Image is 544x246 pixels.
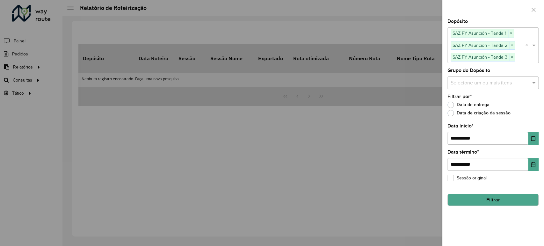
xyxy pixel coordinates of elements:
[447,93,472,100] label: Filtrar por
[509,42,515,49] span: ×
[447,18,468,25] label: Depósito
[447,122,474,130] label: Data início
[447,148,479,156] label: Data término
[447,67,490,74] label: Grupo de Depósito
[528,132,539,145] button: Choose Date
[447,110,511,116] label: Data de criação da sessão
[525,41,531,49] span: Clear all
[447,194,539,206] button: Filtrar
[451,41,509,49] span: SAZ PY Asunción - Tanda 2
[509,54,515,61] span: ×
[447,102,490,108] label: Data de entrega
[451,53,509,61] span: SAZ PY Asunción - Tanda 3
[528,158,539,171] button: Choose Date
[447,175,487,181] label: Sessão original
[508,30,514,37] span: ×
[451,29,508,37] span: SAZ PY Asunción - Tanda 1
